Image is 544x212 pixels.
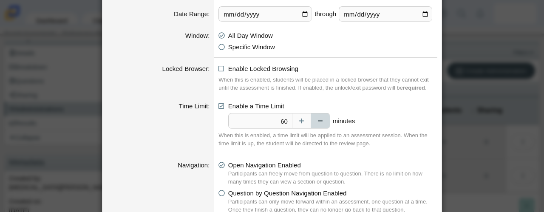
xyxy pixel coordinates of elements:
[174,10,210,17] label: Date Range
[228,102,284,110] span: Enable a Time Limit
[403,85,425,91] b: required
[228,161,437,186] span: Open Navigation Enabled
[292,113,311,129] button: Increase
[218,76,437,92] div: When this is enabled, students will be placed in a locked browser that they cannot exit until the...
[179,102,210,110] label: Time Limit
[228,170,437,186] div: Participants can freely move from question to question. There is no limit on how many times they ...
[178,161,210,169] label: Navigation
[311,113,330,129] button: Decrease
[185,32,210,39] label: Window
[312,6,339,22] span: through
[228,32,273,39] span: All Day Window
[228,43,275,51] span: Specific Window
[218,131,437,148] div: When this is enabled, a time limit will be applied to an assessment session. When the time limit ...
[162,65,210,72] label: Locked Browser
[330,113,355,129] span: minutes
[228,65,298,72] span: Enable Locked Browsing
